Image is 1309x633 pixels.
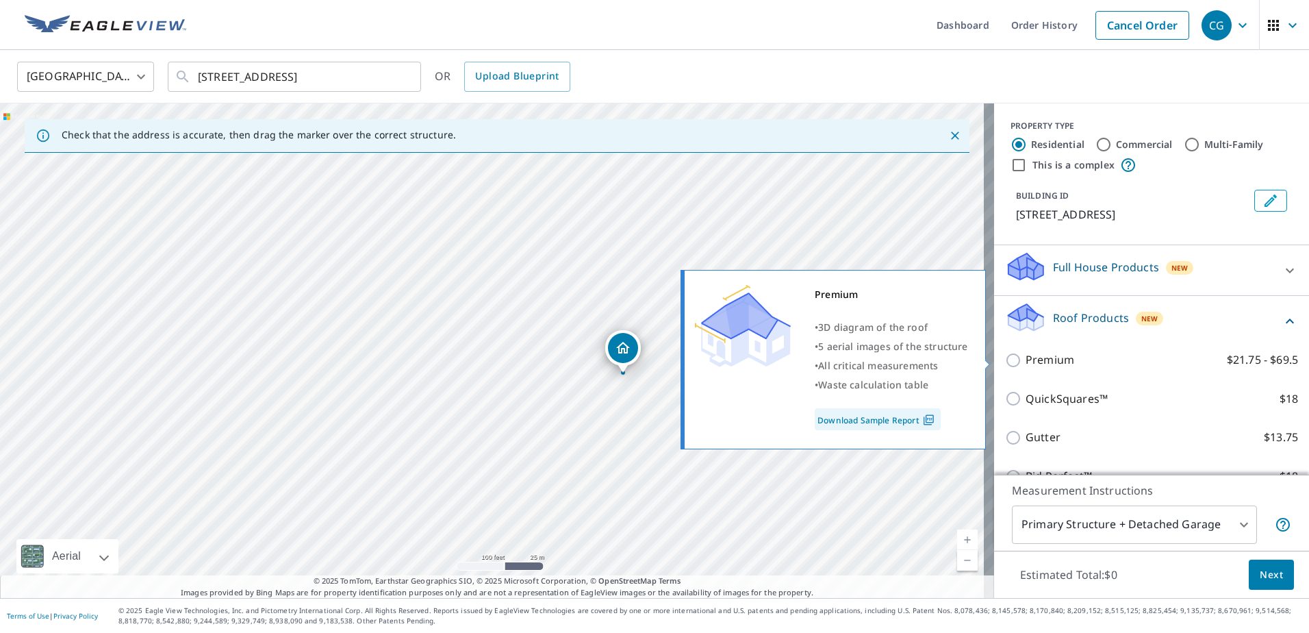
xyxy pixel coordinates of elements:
[1012,506,1257,544] div: Primary Structure + Detached Garage
[1053,259,1159,275] p: Full House Products
[48,539,85,573] div: Aerial
[1249,560,1294,591] button: Next
[435,62,570,92] div: OR
[1016,206,1249,223] p: [STREET_ADDRESS]
[1204,138,1264,151] label: Multi-Family
[695,285,791,367] img: Premium
[62,129,456,141] p: Check that the address is accurate, then drag the marker over the correct structure.
[16,539,118,573] div: Aerial
[1280,390,1298,408] p: $18
[1280,468,1298,485] p: $18
[815,375,968,395] div: •
[25,15,186,36] img: EV Logo
[1005,301,1298,340] div: Roof ProductsNew
[818,378,928,391] span: Waste calculation table
[7,611,49,621] a: Terms of Use
[1116,138,1173,151] label: Commercial
[815,285,968,304] div: Premium
[1011,120,1293,132] div: PROPERTY TYPE
[1227,351,1298,369] p: $21.75 - $69.5
[1254,190,1287,212] button: Edit building 1
[1095,11,1189,40] a: Cancel Order
[475,68,559,85] span: Upload Blueprint
[815,356,968,375] div: •
[1016,190,1069,201] p: BUILDING ID
[659,575,681,586] a: Terms
[198,58,393,96] input: Search by address or latitude-longitude
[919,414,938,426] img: Pdf Icon
[1264,429,1298,446] p: $13.75
[818,359,938,372] span: All critical measurements
[957,530,978,550] a: Current Level 18, Zoom In
[946,127,964,145] button: Close
[7,612,98,620] p: |
[815,318,968,337] div: •
[464,62,570,92] a: Upload Blueprint
[605,330,641,373] div: Dropped pin, building 1, Residential property, 1100 S Elm St Jefferson, IA 50129
[1012,482,1291,499] p: Measurement Instructions
[1171,262,1189,273] span: New
[17,58,154,96] div: [GEOGRAPHIC_DATA]
[1026,351,1074,369] p: Premium
[957,550,978,571] a: Current Level 18, Zoom Out
[1026,390,1108,408] p: QuickSquares™
[815,337,968,356] div: •
[818,340,967,353] span: 5 aerial images of the structure
[1202,10,1232,40] div: CG
[314,575,681,587] span: © 2025 TomTom, Earthstar Geographics SIO, © 2025 Microsoft Corporation, ©
[1005,251,1298,290] div: Full House ProductsNew
[53,611,98,621] a: Privacy Policy
[1026,429,1060,446] p: Gutter
[1275,517,1291,533] span: Your report will include the primary structure and a detached garage if one exists.
[1141,313,1158,324] span: New
[1026,468,1092,485] p: Bid Perfect™
[1009,560,1128,590] p: Estimated Total: $0
[815,408,941,430] a: Download Sample Report
[1032,158,1115,172] label: This is a complex
[818,321,928,334] span: 3D diagram of the roof
[1260,567,1283,584] span: Next
[1031,138,1084,151] label: Residential
[118,606,1302,626] p: © 2025 Eagle View Technologies, Inc. and Pictometry International Corp. All Rights Reserved. Repo...
[598,575,656,586] a: OpenStreetMap
[1053,310,1129,326] p: Roof Products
